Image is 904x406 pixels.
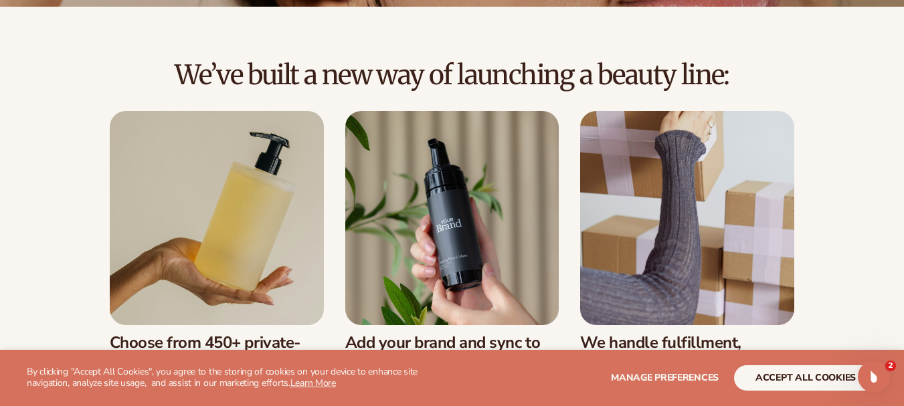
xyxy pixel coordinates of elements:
[345,333,559,372] h3: Add your brand and sync to your store in minutes
[611,365,719,391] button: Manage preferences
[345,111,559,325] img: Male hand holding beard wash.
[611,371,719,384] span: Manage preferences
[290,377,336,389] a: Learn More
[110,333,324,372] h3: Choose from 450+ private-label beauty products
[580,111,794,325] img: Female moving shipping boxes.
[37,60,867,90] h2: We’ve built a new way of launching a beauty line:
[734,365,877,391] button: accept all cookies
[110,111,324,325] img: Female hand holding soap bottle.
[858,361,890,393] iframe: Intercom live chat
[885,361,896,371] span: 2
[27,367,446,389] p: By clicking "Accept All Cookies", you agree to the storing of cookies on your device to enhance s...
[580,333,794,372] h3: We handle fulfillment, shipping, and inventory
